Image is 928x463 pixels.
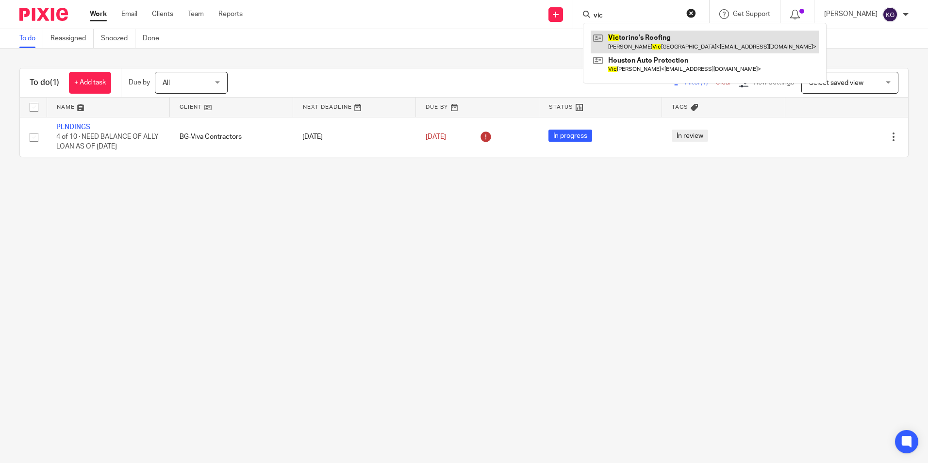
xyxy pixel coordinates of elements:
p: Due by [129,78,150,87]
a: Clients [152,9,173,19]
img: Pixie [19,8,68,21]
span: [DATE] [426,133,446,140]
a: Email [121,9,137,19]
button: Clear [686,8,696,18]
td: BG-Viva Contractors [170,117,293,157]
a: To do [19,29,43,48]
h1: To do [30,78,59,88]
span: (1) [50,79,59,86]
p: [PERSON_NAME] [824,9,878,19]
span: 4 of 10 · NEED BALANCE OF ALLY LOAN AS OF [DATE] [56,133,159,150]
span: In review [672,130,708,142]
a: Reports [218,9,243,19]
td: [DATE] [293,117,416,157]
span: Select saved view [809,80,863,86]
a: PENDINGS [56,124,90,131]
span: All [163,80,170,86]
a: Reassigned [50,29,94,48]
input: Search [593,12,680,20]
a: Team [188,9,204,19]
a: Work [90,9,107,19]
a: Snoozed [101,29,135,48]
span: Tags [672,104,688,110]
img: svg%3E [882,7,898,22]
span: Get Support [733,11,770,17]
a: Done [143,29,166,48]
a: + Add task [69,72,111,94]
span: In progress [548,130,592,142]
